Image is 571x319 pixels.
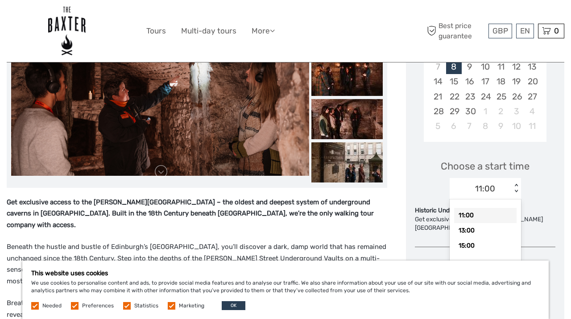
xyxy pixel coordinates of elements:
a: Tours [146,25,166,37]
div: Choose Thursday, October 2nd, 2025 [493,104,509,119]
div: Choose Wednesday, October 8th, 2025 [477,119,493,133]
div: Choose Sunday, October 5th, 2025 [430,119,446,133]
div: 15:00 [454,238,517,253]
div: Choose Saturday, September 13th, 2025 [524,59,540,74]
div: Choose Wednesday, October 1st, 2025 [477,104,493,119]
div: Choose Wednesday, September 10th, 2025 [477,59,493,74]
div: EN [516,24,534,38]
div: Choose Monday, September 29th, 2025 [446,104,462,119]
strong: Get exclusive access to the [PERSON_NAME][GEOGRAPHIC_DATA] – the oldest and deepest system of und... [7,198,374,229]
div: Choose Sunday, September 28th, 2025 [430,104,446,119]
img: 6439d41b0acd44bd846985e38e4f1a99_slider_thumbnail.jpeg [311,142,383,182]
div: Not available Sunday, September 7th, 2025 [430,59,446,74]
label: Needed [42,302,62,310]
div: Choose Saturday, September 27th, 2025 [524,89,540,104]
div: Choose Tuesday, September 16th, 2025 [462,74,477,89]
div: Choose Monday, October 6th, 2025 [446,119,462,133]
img: 3013-eeab7bbd-6217-44ed-85b4-11cc87272961_logo_big.png [48,7,86,55]
div: 11:00 [475,183,495,195]
div: Choose Friday, September 12th, 2025 [509,59,524,74]
span: Choose a start time [441,159,530,173]
img: 5ec69d84001446d8a598fe678ec3efb3_slider_thumbnail.jpeg [311,99,383,139]
div: Choose Wednesday, September 17th, 2025 [477,74,493,89]
div: Choose Saturday, October 4th, 2025 [524,104,540,119]
a: Multi-day tours [181,25,236,37]
label: Preferences [82,302,114,310]
div: Choose Monday, September 8th, 2025 [446,59,462,74]
div: Choose Sunday, September 21st, 2025 [430,89,446,104]
span: 0 [553,26,560,35]
p: Beneath the hustle and bustle of Edinburgh’s [GEOGRAPHIC_DATA], you’ll discover a dark, damp worl... [7,241,387,287]
button: Open LiveChat chat widget [103,14,113,25]
a: More [252,25,275,37]
span: GBP [492,26,508,35]
div: 11:00 [454,208,517,223]
div: We use cookies to personalise content and ads, to provide social media features and to analyse ou... [22,261,549,319]
p: We're away right now. Please check back later! [12,16,101,23]
div: Choose Thursday, September 25th, 2025 [493,89,509,104]
div: < > [512,184,520,194]
button: OK [222,301,245,310]
label: Statistics [134,302,158,310]
div: Choose Friday, October 10th, 2025 [509,119,524,133]
div: Choose Monday, September 22nd, 2025 [446,89,462,104]
div: 13:00 [454,223,517,238]
img: e9a669d3894c484f9480b72b5862be3a_slider_thumbnail.jpeg [311,56,383,96]
div: Choose Sunday, September 14th, 2025 [430,74,446,89]
div: Choose Tuesday, September 23rd, 2025 [462,89,477,104]
div: Choose Thursday, October 9th, 2025 [493,119,509,133]
div: Choose Tuesday, October 7th, 2025 [462,119,477,133]
div: Choose Thursday, September 11th, 2025 [493,59,509,74]
div: Historic Underground [415,206,555,215]
div: Choose Saturday, September 20th, 2025 [524,74,540,89]
div: Choose Thursday, September 18th, 2025 [493,74,509,89]
div: Choose Saturday, October 11th, 2025 [524,119,540,133]
label: Marketing [179,302,204,310]
div: month 2025-09 [426,45,543,133]
div: Choose Tuesday, September 30th, 2025 [462,104,477,119]
div: Choose Friday, October 3rd, 2025 [509,104,524,119]
div: Choose Monday, September 15th, 2025 [446,74,462,89]
div: Choose Wednesday, September 24th, 2025 [477,89,493,104]
span: Best price guarantee [425,21,487,41]
div: Get exclusive access to the [PERSON_NAME][GEOGRAPHIC_DATA] Vaults [415,215,555,232]
div: Choose Tuesday, September 9th, 2025 [462,59,477,74]
div: Choose Friday, September 19th, 2025 [509,74,524,89]
h5: This website uses cookies [31,269,540,277]
div: Choose Friday, September 26th, 2025 [509,89,524,104]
